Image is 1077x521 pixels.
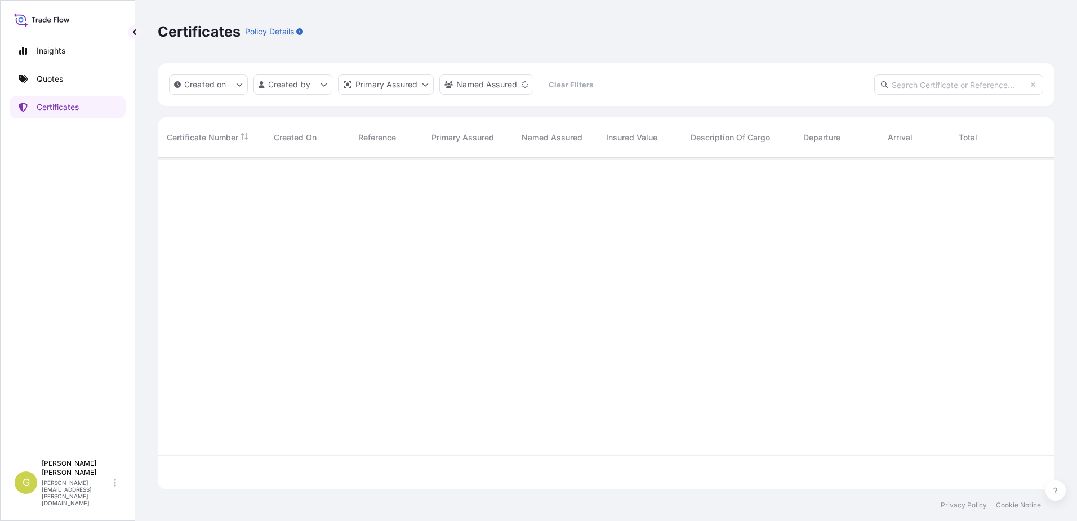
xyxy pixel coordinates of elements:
p: Named Assured [456,79,517,90]
a: Insights [10,39,126,62]
span: Reference [358,132,396,143]
span: Total [959,132,977,143]
p: Primary Assured [355,79,417,90]
span: Arrival [888,132,913,143]
button: Sort [241,133,248,140]
p: Certificates [158,23,241,41]
p: Created on [184,79,226,90]
button: createdBy Filter options [253,74,332,95]
a: Certificates [10,96,126,118]
span: Primary Assured [431,132,494,143]
p: Certificates [37,101,79,113]
p: [PERSON_NAME][EMAIL_ADDRESS][PERSON_NAME][DOMAIN_NAME] [42,479,112,506]
p: Policy Details [245,26,294,37]
a: Cookie Notice [996,501,1041,510]
span: Departure [803,132,840,143]
p: Created by [268,79,311,90]
button: createdOn Filter options [169,74,248,95]
a: Privacy Policy [941,501,987,510]
p: Clear Filters [549,79,593,90]
span: Certificate Number [167,132,238,143]
span: Description Of Cargo [691,132,770,143]
span: Insured Value [606,132,657,143]
span: G [23,477,30,488]
p: Insights [37,45,65,56]
input: Search Certificate or Reference... [874,74,1043,95]
button: cargoOwner Filter options [439,74,533,95]
button: Clear Filters [539,76,602,94]
span: Created On [274,132,317,143]
a: Quotes [10,68,126,90]
p: [PERSON_NAME] [PERSON_NAME] [42,459,112,477]
p: Quotes [37,73,63,85]
button: distributor Filter options [338,74,434,95]
span: Named Assured [522,132,582,143]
